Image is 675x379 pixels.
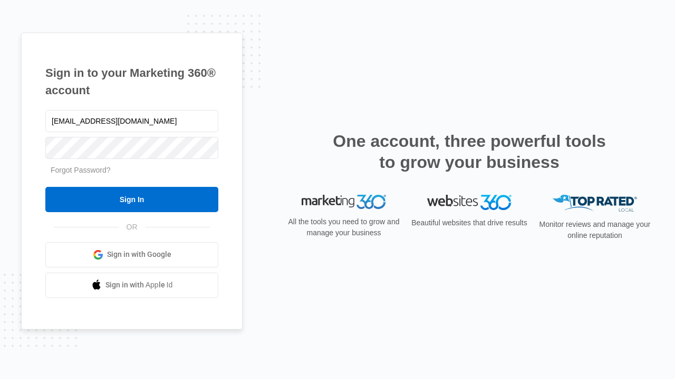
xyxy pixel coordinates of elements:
[553,195,637,212] img: Top Rated Local
[410,217,528,228] p: Beautiful websites that drive results
[119,222,145,233] span: OR
[427,195,512,210] img: Websites 360
[51,166,111,174] a: Forgot Password?
[45,110,218,132] input: Email
[285,216,403,238] p: All the tools you need to grow and manage your business
[45,242,218,267] a: Sign in with Google
[105,280,173,291] span: Sign in with Apple Id
[107,249,171,260] span: Sign in with Google
[302,195,386,210] img: Marketing 360
[45,187,218,212] input: Sign In
[45,64,218,99] h1: Sign in to your Marketing 360® account
[536,219,654,241] p: Monitor reviews and manage your online reputation
[330,131,609,173] h2: One account, three powerful tools to grow your business
[45,273,218,298] a: Sign in with Apple Id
